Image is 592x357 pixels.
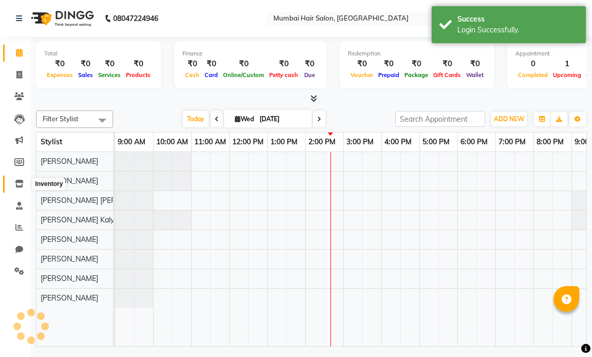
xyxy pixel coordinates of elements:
[41,215,122,224] span: [PERSON_NAME] Kalyan
[41,274,98,283] span: [PERSON_NAME]
[41,196,158,205] span: [PERSON_NAME] [PERSON_NAME]
[496,135,528,149] a: 7:00 PM
[43,115,79,123] span: Filter Stylist
[182,58,202,70] div: ₹0
[154,135,191,149] a: 10:00 AM
[402,58,431,70] div: ₹0
[376,71,402,79] span: Prepaid
[41,157,98,166] span: [PERSON_NAME]
[41,235,98,244] span: [PERSON_NAME]
[26,4,97,33] img: logo
[41,293,98,303] span: [PERSON_NAME]
[376,58,402,70] div: ₹0
[491,112,527,126] button: ADD NEW
[44,58,76,70] div: ₹0
[550,71,584,79] span: Upcoming
[96,71,123,79] span: Services
[458,135,490,149] a: 6:00 PM
[534,135,566,149] a: 8:00 PM
[550,58,584,70] div: 1
[431,58,464,70] div: ₹0
[44,71,76,79] span: Expenses
[515,58,550,70] div: 0
[44,49,153,58] div: Total
[267,71,301,79] span: Petty cash
[192,135,229,149] a: 11:00 AM
[202,58,220,70] div: ₹0
[96,58,123,70] div: ₹0
[183,111,209,127] span: Today
[267,58,301,70] div: ₹0
[348,71,376,79] span: Voucher
[301,58,319,70] div: ₹0
[464,58,486,70] div: ₹0
[76,58,96,70] div: ₹0
[348,49,486,58] div: Redemption
[431,71,464,79] span: Gift Cards
[76,71,96,79] span: Sales
[202,71,220,79] span: Card
[220,71,267,79] span: Online/Custom
[382,135,414,149] a: 4:00 PM
[123,58,153,70] div: ₹0
[113,4,158,33] b: 08047224946
[457,14,578,25] div: Success
[123,71,153,79] span: Products
[306,135,338,149] a: 2:00 PM
[420,135,452,149] a: 5:00 PM
[182,71,202,79] span: Cash
[232,115,256,123] span: Wed
[395,111,485,127] input: Search Appointment
[402,71,431,79] span: Package
[464,71,486,79] span: Wallet
[515,71,550,79] span: Completed
[182,49,319,58] div: Finance
[348,58,376,70] div: ₹0
[256,111,308,127] input: 2025-09-03
[268,135,300,149] a: 1:00 PM
[32,178,65,190] div: Inventory
[230,135,266,149] a: 12:00 PM
[41,254,98,264] span: [PERSON_NAME]
[344,135,376,149] a: 3:00 PM
[115,135,148,149] a: 9:00 AM
[302,71,318,79] span: Due
[494,115,524,123] span: ADD NEW
[41,137,62,146] span: Stylist
[220,58,267,70] div: ₹0
[457,25,578,35] div: Login Successfully.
